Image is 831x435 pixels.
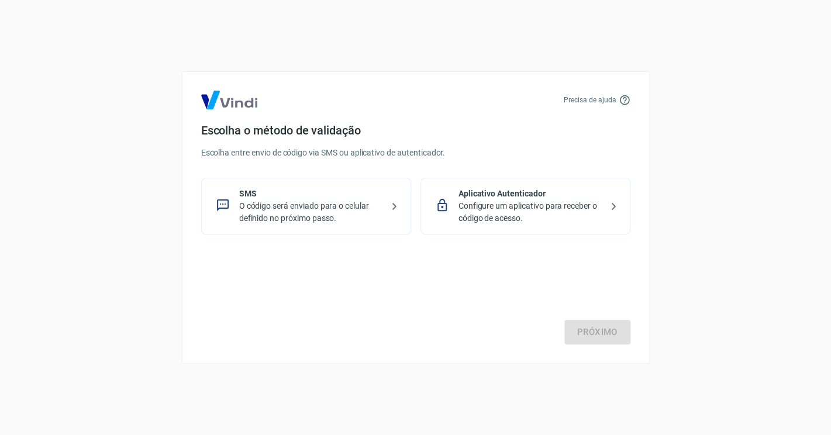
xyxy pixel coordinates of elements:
[201,91,257,109] img: Logo Vind
[458,188,602,200] p: Aplicativo Autenticador
[564,95,616,105] p: Precisa de ajuda
[201,123,630,137] h4: Escolha o método de validação
[201,178,411,234] div: SMSO código será enviado para o celular definido no próximo passo.
[239,200,382,225] p: O código será enviado para o celular definido no próximo passo.
[239,188,382,200] p: SMS
[420,178,630,234] div: Aplicativo AutenticadorConfigure um aplicativo para receber o código de acesso.
[201,147,630,159] p: Escolha entre envio de código via SMS ou aplicativo de autenticador.
[458,200,602,225] p: Configure um aplicativo para receber o código de acesso.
